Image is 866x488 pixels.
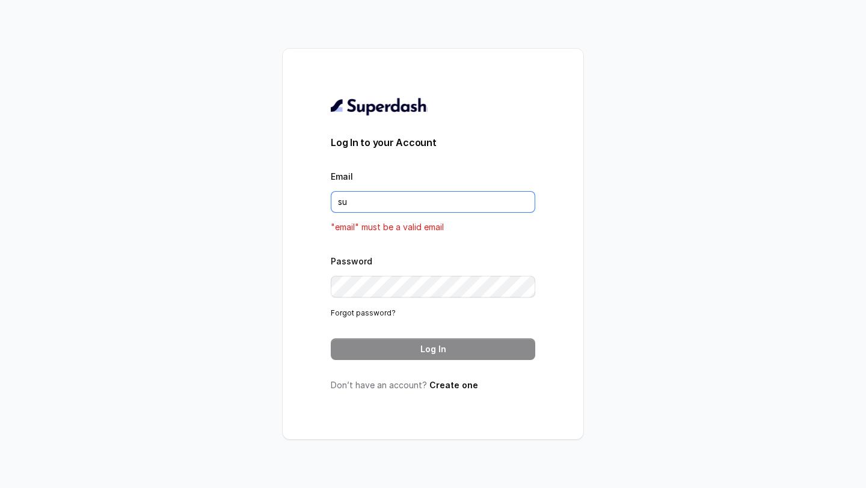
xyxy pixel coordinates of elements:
[331,338,535,360] button: Log In
[331,379,535,391] p: Don’t have an account?
[429,380,478,390] a: Create one
[331,171,353,181] label: Email
[331,191,535,213] input: youremail@example.com
[331,256,372,266] label: Password
[331,220,535,234] p: "email" must be a valid email
[331,135,535,150] h3: Log In to your Account
[331,97,428,116] img: light.svg
[331,308,396,317] a: Forgot password?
